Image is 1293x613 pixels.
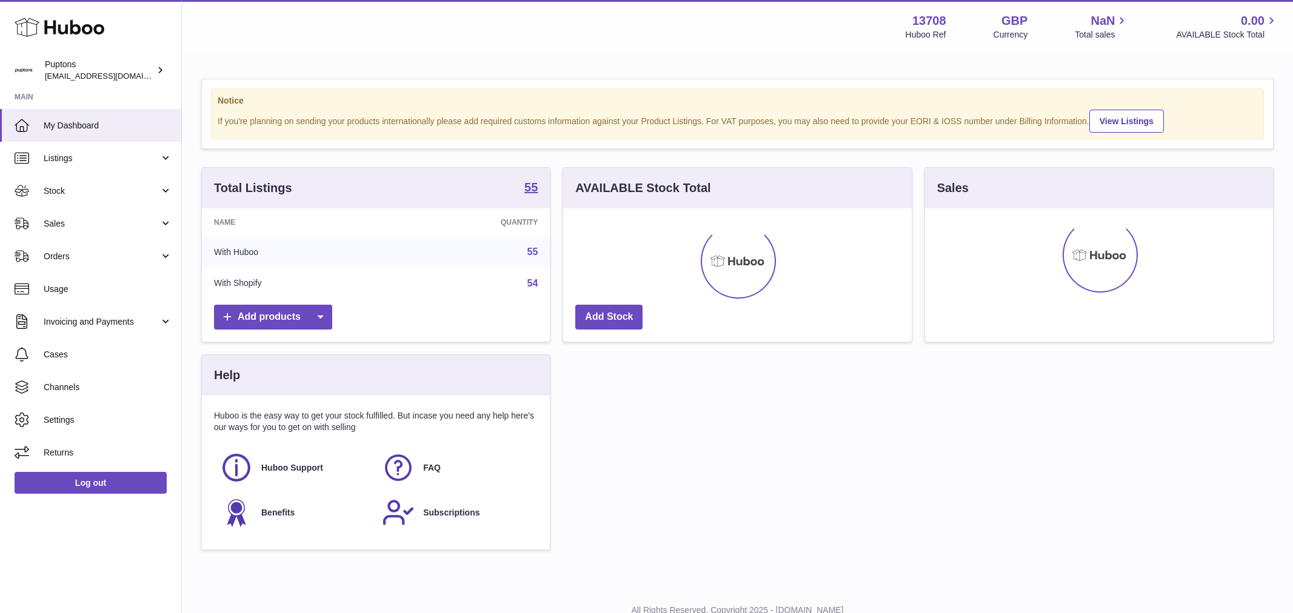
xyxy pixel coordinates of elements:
span: [EMAIL_ADDRESS][DOMAIN_NAME] [45,71,178,81]
h3: Sales [937,180,969,196]
p: Huboo is the easy way to get your stock fulfilled. But incase you need any help here's our ways f... [214,410,538,433]
span: Stock [44,185,159,197]
div: Puptons [45,59,154,82]
h3: Total Listings [214,180,292,196]
a: NaN Total sales [1075,13,1129,41]
strong: Notice [218,95,1257,107]
div: Currency [994,29,1028,41]
span: NaN [1091,13,1115,29]
div: Huboo Ref [906,29,946,41]
span: AVAILABLE Stock Total [1176,29,1278,41]
img: internalAdmin-13708@internal.huboo.com [15,61,33,79]
span: Sales [44,218,159,230]
td: With Shopify [202,268,390,299]
span: Total sales [1075,29,1129,41]
a: 54 [527,278,538,288]
span: Invoicing and Payments [44,316,159,328]
span: Settings [44,414,172,426]
span: Orders [44,251,159,262]
th: Quantity [390,208,550,236]
a: Subscriptions [382,496,532,529]
a: View Listings [1089,110,1164,133]
h3: AVAILABLE Stock Total [575,180,710,196]
a: Log out [15,472,167,494]
a: Add Stock [575,305,643,330]
a: Huboo Support [220,451,370,484]
strong: GBP [1001,13,1027,29]
span: Benefits [261,507,295,519]
span: Listings [44,153,159,164]
strong: 13708 [912,13,946,29]
span: Cases [44,349,172,360]
span: 0.00 [1241,13,1265,29]
a: 55 [527,247,538,257]
th: Name [202,208,390,236]
span: Returns [44,447,172,459]
a: FAQ [382,451,532,484]
span: Subscriptions [423,507,479,519]
a: Benefits [220,496,370,529]
span: Huboo Support [261,462,323,474]
a: Add products [214,305,332,330]
div: If you're planning on sending your products internationally please add required customs informati... [218,108,1257,133]
span: Channels [44,382,172,393]
span: Usage [44,283,172,295]
span: FAQ [423,462,441,474]
td: With Huboo [202,236,390,268]
a: 55 [524,181,538,196]
a: 0.00 AVAILABLE Stock Total [1176,13,1278,41]
span: My Dashboard [44,120,172,131]
strong: 55 [524,181,538,193]
h3: Help [214,367,240,383]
